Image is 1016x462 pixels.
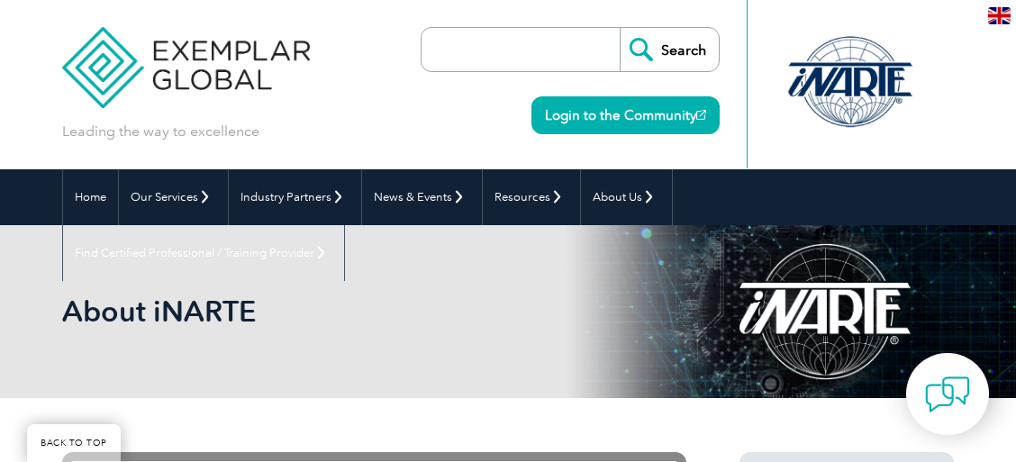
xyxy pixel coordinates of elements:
a: Industry Partners [229,169,361,225]
a: BACK TO TOP [27,424,121,462]
img: en [988,7,1011,24]
a: Resources [483,169,580,225]
a: Login to the Community [531,96,720,134]
p: Leading the way to excellence [62,122,259,141]
a: Find Certified Professional / Training Provider [63,225,344,281]
h2: About iNARTE [62,297,686,326]
img: contact-chat.png [925,372,970,417]
a: News & Events [362,169,482,225]
a: About Us [581,169,672,225]
img: open_square.png [696,110,706,120]
input: Search [620,28,719,71]
a: Our Services [119,169,228,225]
a: Home [63,169,118,225]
